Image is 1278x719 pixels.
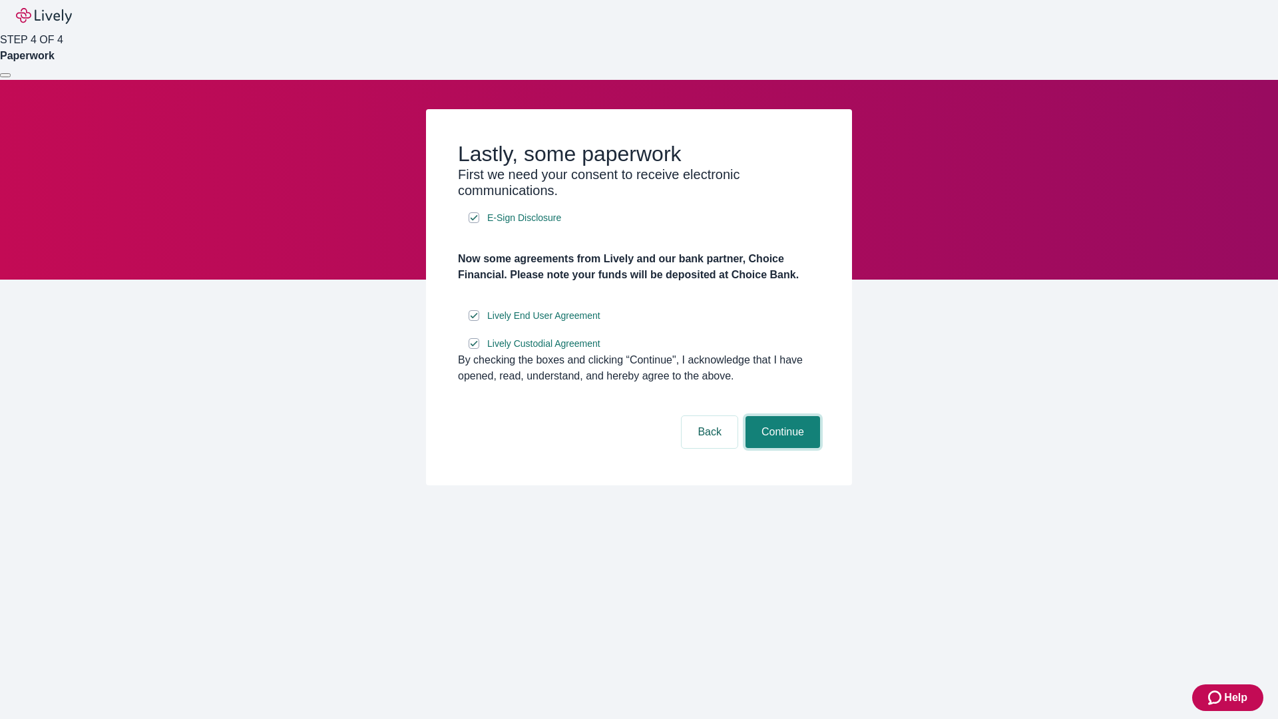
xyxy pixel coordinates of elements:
a: e-sign disclosure document [485,336,603,352]
a: e-sign disclosure document [485,210,564,226]
span: Lively End User Agreement [487,309,600,323]
span: E-Sign Disclosure [487,211,561,225]
a: e-sign disclosure document [485,308,603,324]
h2: Lastly, some paperwork [458,141,820,166]
h4: Now some agreements from Lively and our bank partner, Choice Financial. Please note your funds wi... [458,251,820,283]
img: Lively [16,8,72,24]
button: Continue [745,416,820,448]
div: By checking the boxes and clicking “Continue", I acknowledge that I have opened, read, understand... [458,352,820,384]
button: Back [682,416,738,448]
button: Zendesk support iconHelp [1192,684,1263,711]
span: Lively Custodial Agreement [487,337,600,351]
h3: First we need your consent to receive electronic communications. [458,166,820,198]
span: Help [1224,690,1247,706]
svg: Zendesk support icon [1208,690,1224,706]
